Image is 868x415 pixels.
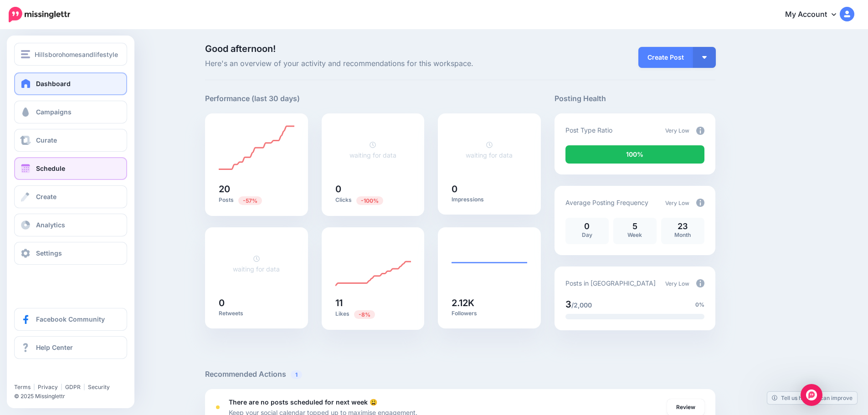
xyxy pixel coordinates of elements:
[571,301,592,309] span: /2,000
[452,196,527,203] p: Impressions
[14,242,127,265] a: Settings
[354,310,375,319] span: Previous period: 12
[565,299,571,310] span: 3
[9,7,70,22] img: Missinglettr
[565,125,612,135] p: Post Type Ratio
[205,58,541,70] span: Here's an overview of your activity and recommendations for this workspace.
[452,298,527,307] h5: 2.12K
[33,384,35,390] span: |
[36,221,65,229] span: Analytics
[14,157,127,180] a: Schedule
[14,308,127,331] a: Facebook Community
[36,136,57,144] span: Curate
[665,200,689,206] span: Very Low
[14,336,127,359] a: Help Center
[36,164,65,172] span: Schedule
[14,392,133,401] li: © 2025 Missinglettr
[61,384,62,390] span: |
[627,231,642,238] span: Week
[356,196,383,205] span: Previous period: 3
[466,141,513,159] a: waiting for data
[65,384,81,390] a: GDPR
[205,93,300,104] h5: Performance (last 30 days)
[666,222,700,231] p: 23
[36,343,73,351] span: Help Center
[291,370,302,379] span: 1
[565,278,656,288] p: Posts in [GEOGRAPHIC_DATA]
[638,47,693,68] a: Create Post
[14,384,31,390] a: Terms
[36,315,105,323] span: Facebook Community
[219,196,294,205] p: Posts
[219,184,294,194] h5: 20
[665,280,689,287] span: Very Low
[88,384,110,390] a: Security
[83,384,85,390] span: |
[452,310,527,317] p: Followers
[335,310,411,318] p: Likes
[335,196,411,205] p: Clicks
[205,43,276,54] span: Good afternoon!
[801,384,822,406] div: Open Intercom Messenger
[767,392,857,404] a: Tell us how we can improve
[582,231,592,238] span: Day
[618,222,652,231] p: 5
[219,310,294,317] p: Retweets
[14,370,83,379] iframe: Twitter Follow Button
[233,255,280,273] a: waiting for data
[216,405,220,409] div: <div class='status-dot small red margin-right'></div>Error
[565,197,648,208] p: Average Posting Frequency
[38,384,58,390] a: Privacy
[219,298,294,307] h5: 0
[335,184,411,194] h5: 0
[21,50,30,58] img: menu.png
[696,127,704,135] img: info-circle-grey.png
[695,300,704,309] span: 0%
[36,249,62,257] span: Settings
[36,80,71,87] span: Dashboard
[14,72,127,95] a: Dashboard
[205,369,715,380] h5: Recommended Actions
[14,129,127,152] a: Curate
[696,279,704,287] img: info-circle-grey.png
[555,93,715,104] h5: Posting Health
[349,141,396,159] a: waiting for data
[570,222,604,231] p: 0
[565,145,704,164] div: 100% of your posts in the last 30 days were manually created (i.e. were not from Drip Campaigns o...
[238,196,262,205] span: Previous period: 46
[35,49,118,60] span: Hillsborohomesandlifestyle
[452,184,527,194] h5: 0
[36,193,56,200] span: Create
[14,185,127,208] a: Create
[229,398,377,406] b: There are no posts scheduled for next week 😩
[665,127,689,134] span: Very Low
[14,101,127,123] a: Campaigns
[696,199,704,207] img: info-circle-grey.png
[335,298,411,307] h5: 11
[14,214,127,236] a: Analytics
[36,108,72,116] span: Campaigns
[776,4,854,26] a: My Account
[674,231,691,238] span: Month
[702,56,707,59] img: arrow-down-white.png
[14,43,127,66] button: Hillsborohomesandlifestyle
